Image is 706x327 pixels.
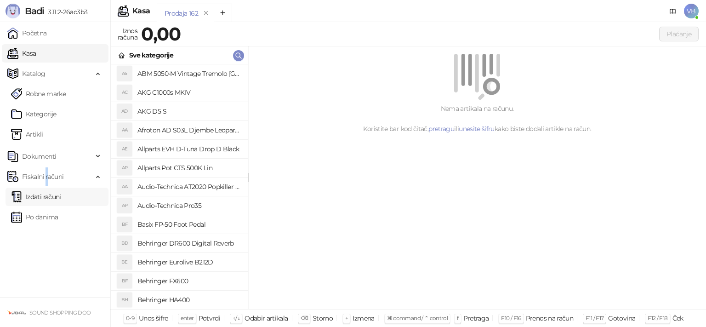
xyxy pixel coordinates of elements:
button: Plaćanje [659,27,699,41]
h4: Audio-Technica Pro35 [137,198,240,213]
div: Odabir artikala [245,312,288,324]
h4: Behringer DR600 Digital Reverb [137,236,240,251]
div: Iznos računa [116,25,139,43]
a: unesite šifru [459,125,495,133]
h4: Allparts Pot CTS 500K Lin [137,161,240,175]
div: BF [117,217,132,232]
a: Kasa [7,44,36,63]
div: AC [117,85,132,100]
div: Potvrdi [199,312,221,324]
div: BF [117,274,132,288]
span: Badi [25,6,44,17]
div: AA [117,179,132,194]
div: Gotovina [608,312,635,324]
h4: Behringer Eurolive B212D [137,255,240,270]
a: Robne marke [11,85,66,103]
span: F11 / F17 [586,315,604,321]
button: remove [200,9,212,17]
span: ⌘ command / ⌃ control [387,315,448,321]
span: ↑/↓ [233,315,240,321]
h4: Basix FP-50 Foot Pedal [137,217,240,232]
div: Ček [672,312,683,324]
strong: 0,00 [141,23,181,45]
div: AA [117,123,132,138]
span: Dokumenti [22,147,56,166]
div: Prenos na račun [526,312,573,324]
a: Izdati računi [11,188,61,206]
h4: Behringer HA400 [137,293,240,307]
span: VB [684,4,699,18]
a: Po danima [11,208,58,226]
span: enter [181,315,194,321]
div: Izmena [353,312,374,324]
div: Prodaja 162 [165,8,198,18]
h4: AKG D5 S [137,104,240,119]
span: + [345,315,348,321]
div: BE [117,255,132,270]
h4: Allparts EVH D-Tuna Drop D Black [137,142,240,156]
div: grid [111,64,248,309]
a: pretragu [428,125,454,133]
div: BD [117,236,132,251]
h4: AKG C1000s MKIV [137,85,240,100]
h4: Behringer FX600 [137,274,240,288]
h4: Afroton AD S03L Djembe Leopard Design [137,123,240,138]
h4: ABM 5050-M Vintage Tremolo [GEOGRAPHIC_DATA] [137,66,240,81]
small: SOUND SHOPPING DOO [29,310,91,316]
span: 3.11.2-26ac3b3 [44,8,87,16]
a: Kategorije [11,105,57,123]
span: F12 / F18 [648,315,667,321]
span: 0-9 [126,315,134,321]
div: Nema artikala na računu. Koristite bar kod čitač, ili kako biste dodali artikle na račun. [259,103,695,134]
span: F10 / F16 [501,315,521,321]
div: Kasa [132,7,150,15]
h4: Audio-Technica AT2020 Popkiller Set [137,179,240,194]
div: Sve kategorije [129,50,173,60]
span: Fiskalni računi [22,167,63,186]
div: AP [117,198,132,213]
div: A5 [117,66,132,81]
span: f [457,315,458,321]
div: Pretraga [463,312,489,324]
div: Unos šifre [139,312,168,324]
span: ⌫ [301,315,308,321]
div: AD [117,104,132,119]
div: Storno [313,312,333,324]
a: ArtikliArtikli [11,125,43,143]
img: Logo [6,4,20,18]
div: AE [117,142,132,156]
a: Dokumentacija [666,4,680,18]
div: AP [117,161,132,175]
button: Add tab [214,4,232,22]
span: Katalog [22,64,46,83]
img: 64x64-companyLogo-e7a8445e-e0d6-44f4-afaa-b464db374048.png [7,303,26,321]
div: BH [117,293,132,307]
a: Početna [7,24,47,42]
